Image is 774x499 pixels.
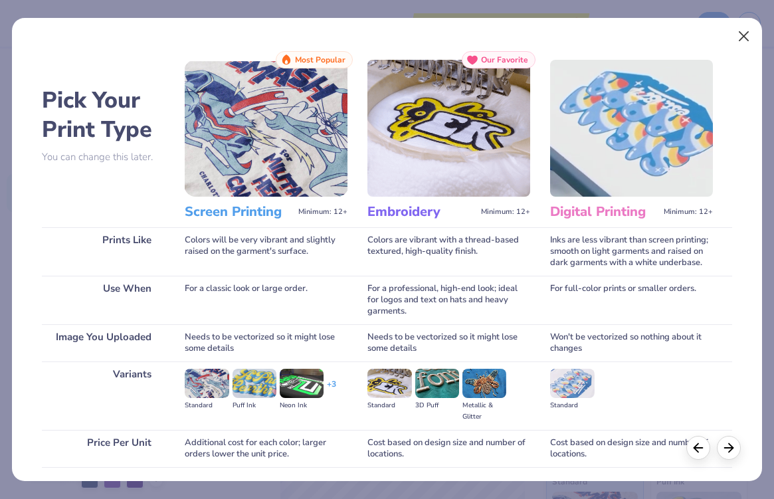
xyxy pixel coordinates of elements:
[367,276,530,324] div: For a professional, high-end look; ideal for logos and text on hats and heavy garments.
[481,55,528,64] span: Our Favorite
[462,369,506,398] img: Metallic & Glitter
[481,207,530,217] span: Minimum: 12+
[367,400,411,411] div: Standard
[367,203,476,221] h3: Embroidery
[298,207,347,217] span: Minimum: 12+
[367,369,411,398] img: Standard
[550,276,713,324] div: For full-color prints or smaller orders.
[233,400,276,411] div: Puff Ink
[185,203,293,221] h3: Screen Printing
[462,400,506,423] div: Metallic & Glitter
[415,369,459,398] img: 3D Puff
[42,324,165,361] div: Image You Uploaded
[42,361,165,430] div: Variants
[295,55,345,64] span: Most Popular
[42,430,165,467] div: Price Per Unit
[233,369,276,398] img: Puff Ink
[415,400,459,411] div: 3D Puff
[185,276,347,324] div: For a classic look or large order.
[550,324,713,361] div: Won't be vectorized so nothing about it changes
[550,369,594,398] img: Standard
[185,430,347,467] div: Additional cost for each color; larger orders lower the unit price.
[280,369,324,398] img: Neon Ink
[664,207,713,217] span: Minimum: 12+
[550,203,658,221] h3: Digital Printing
[280,400,324,411] div: Neon Ink
[550,227,713,276] div: Inks are less vibrant than screen printing; smooth on light garments and raised on dark garments ...
[550,60,713,197] img: Digital Printing
[367,324,530,361] div: Needs to be vectorized so it might lose some details
[367,430,530,467] div: Cost based on design size and number of locations.
[42,151,165,163] p: You can change this later.
[550,430,713,467] div: Cost based on design size and number of locations.
[367,227,530,276] div: Colors are vibrant with a thread-based textured, high-quality finish.
[185,60,347,197] img: Screen Printing
[550,400,594,411] div: Standard
[367,60,530,197] img: Embroidery
[42,227,165,276] div: Prints Like
[185,369,229,398] img: Standard
[185,324,347,361] div: Needs to be vectorized so it might lose some details
[327,379,336,401] div: + 3
[42,276,165,324] div: Use When
[42,86,165,144] h2: Pick Your Print Type
[185,227,347,276] div: Colors will be very vibrant and slightly raised on the garment's surface.
[731,24,756,49] button: Close
[185,400,229,411] div: Standard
